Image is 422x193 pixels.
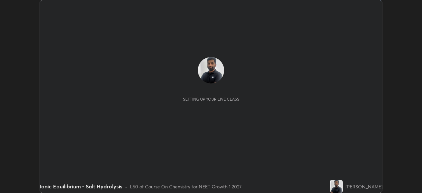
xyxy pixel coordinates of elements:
div: L60 of Course On Chemistry for NEET Growth 1 2027 [130,183,242,190]
div: • [125,183,127,190]
img: 24d67036607d45f1b5261c940733aadb.jpg [330,180,343,193]
img: 24d67036607d45f1b5261c940733aadb.jpg [198,57,224,83]
div: Ionic Equilibrium - Salt Hydrolysis [40,182,122,190]
div: Setting up your live class [183,97,239,102]
div: [PERSON_NAME] [346,183,382,190]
